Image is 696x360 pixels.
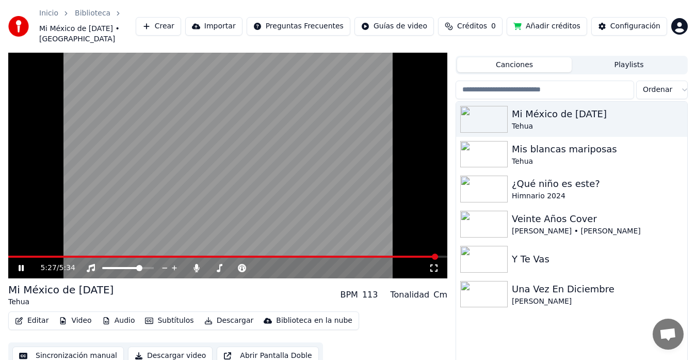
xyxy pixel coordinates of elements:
[512,226,683,237] div: [PERSON_NAME] • [PERSON_NAME]
[276,316,352,326] div: Biblioteca en la nube
[512,107,683,121] div: Mi México de [DATE]
[40,263,65,273] div: /
[39,24,136,44] span: Mi México de [DATE] • [GEOGRAPHIC_DATA]
[491,21,496,32] span: 0
[512,296,683,307] div: [PERSON_NAME]
[185,17,242,36] button: Importar
[75,8,110,19] a: Biblioteca
[512,177,683,191] div: ¿Qué niño es este?
[512,212,683,226] div: Veinte Años Cover
[340,289,358,301] div: BPM
[438,17,503,36] button: Créditos0
[457,57,572,72] button: Canciones
[55,314,95,328] button: Video
[433,289,447,301] div: Cm
[457,21,487,32] span: Créditos
[512,282,683,296] div: Una Vez En Diciembre
[39,8,136,44] nav: breadcrumb
[200,314,258,328] button: Descargar
[39,8,58,19] a: Inicio
[512,156,683,167] div: Tehua
[59,263,75,273] span: 5:34
[653,319,684,350] div: Chat abierto
[40,263,56,273] span: 5:27
[136,17,181,36] button: Crear
[362,289,378,301] div: 113
[8,297,114,307] div: Tehua
[512,252,683,267] div: Y Te Vas
[512,142,683,156] div: Mis blancas mariposas
[11,314,53,328] button: Editar
[354,17,434,36] button: Guías de video
[98,314,139,328] button: Audio
[141,314,198,328] button: Subtítulos
[507,17,587,36] button: Añadir créditos
[8,283,114,297] div: Mi México de [DATE]
[591,17,667,36] button: Configuración
[390,289,429,301] div: Tonalidad
[610,21,660,32] div: Configuración
[247,17,350,36] button: Preguntas Frecuentes
[572,57,686,72] button: Playlists
[643,85,672,95] span: Ordenar
[512,191,683,201] div: Himnario 2024
[8,16,29,37] img: youka
[512,121,683,132] div: Tehua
